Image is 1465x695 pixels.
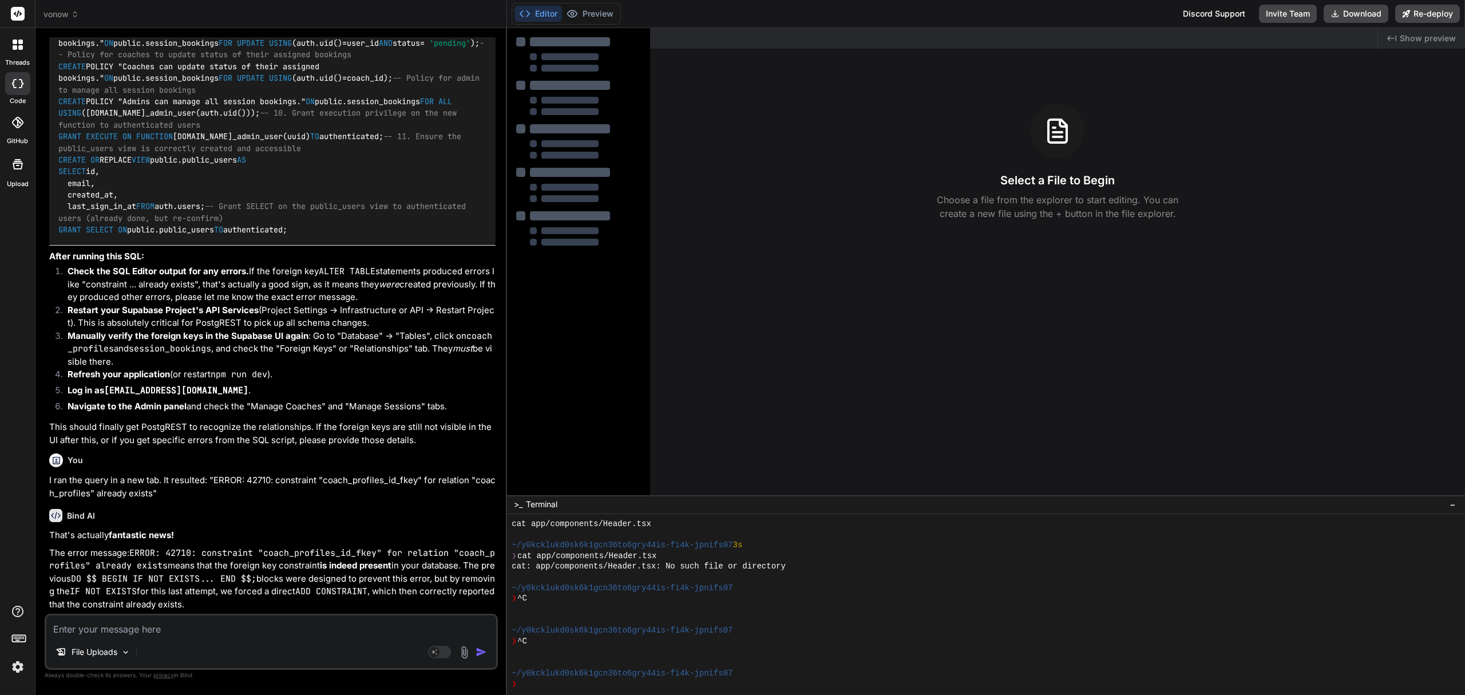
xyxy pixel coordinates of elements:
[512,625,732,636] span: ~/y0kcklukd0sk6k1gcn36to6gry44is-fi4k-jpnifs07
[122,131,132,141] span: ON
[379,279,399,290] em: were
[58,131,466,153] span: -- 11. Ensure the public_users view is correctly created and accessible
[512,583,732,594] span: ~/y0kcklukd0sk6k1gcn36to6gry44is-fi4k-jpnifs07
[514,6,562,22] button: Editor
[1400,33,1456,44] span: Show preview
[420,38,425,48] span: =
[58,38,484,60] span: -- Policy for coaches to update status of their assigned bookings
[1447,495,1458,514] button: −
[295,586,367,597] code: ADD CONSTRAINT
[512,593,517,604] span: ❯
[49,529,496,542] p: That's actually
[58,330,496,369] li: : Go to "Database" -> "Tables", click on and , and check the "Foreign Keys" or "Relationships" ta...
[49,547,495,572] code: ERROR: 42710: constraint "coach_profiles_id_fkey" for relation "coach_profiles" already exists
[90,155,100,165] span: OR
[71,573,256,585] code: DO $$ BEGIN IF NOT EXISTS... END $$;
[1000,172,1115,188] h3: Select a File to Begin
[237,73,264,84] span: UPDATE
[476,646,487,658] img: icon
[43,9,79,20] span: vonow
[512,636,517,647] span: ❯
[72,646,117,658] p: File Uploads
[118,225,127,235] span: ON
[512,561,786,572] span: cat: app/components/Header.tsx: No such file or directory
[733,540,743,551] span: 3s
[58,304,496,330] li: (Project Settings -> Infrastructure or API -> Restart Project). This is absolutely critical for P...
[58,384,496,400] li: .
[70,586,137,597] code: IF NOT EXISTS
[310,131,319,141] span: TO
[68,455,83,466] h6: You
[512,668,732,679] span: ~/y0kcklukd0sk6k1gcn36to6gry44is-fi4k-jpnifs07
[320,560,391,571] strong: is indeed present
[86,131,118,141] span: EXECUTE
[132,155,150,165] span: VIEW
[10,96,26,106] label: code
[517,593,527,604] span: ^C
[68,369,170,380] strong: Refresh your application
[1259,5,1317,23] button: Invite Team
[237,155,246,165] span: AS
[104,385,248,396] code: [EMAIL_ADDRESS][DOMAIN_NAME]
[269,73,292,84] span: USING
[517,551,656,562] span: cat app/components/Header.tsx
[7,136,28,146] label: GitHub
[68,305,259,315] strong: Restart your Supabase Project's API Services
[121,647,130,657] img: Pick Models
[49,251,144,262] strong: After running this SQL:
[68,385,248,396] strong: Log in as
[517,636,527,647] span: ^C
[512,519,651,530] span: cat app/components/Header.tsx
[512,540,732,551] span: ~/y0kcklukd0sk6k1gcn36to6gry44is-fi4k-jpnifs07
[219,38,232,48] span: FOR
[8,657,27,677] img: settings
[514,499,522,510] span: >_
[214,225,223,235] span: TO
[153,672,174,678] span: privacy
[136,131,173,141] span: FUNCTION
[58,108,81,119] span: USING
[67,510,95,522] h6: Bind AI
[58,73,484,95] span: -- Policy for admin to manage all session bookings
[104,73,113,84] span: ON
[562,6,618,22] button: Preview
[104,38,113,48] span: ON
[58,265,496,304] li: If the foreign key statements produced errors like "constraint ... already exists", that's actual...
[58,368,496,384] li: (or restart ).
[306,96,315,106] span: ON
[453,343,473,354] em: must
[58,155,86,165] span: CREATE
[269,38,292,48] span: USING
[109,530,174,540] strong: fantastic news!
[58,108,461,130] span: -- 10. Grant execution privilege on the new function to authenticated users
[458,646,471,659] img: attachment
[211,369,267,380] code: npm run dev
[420,96,434,106] span: FOR
[319,266,375,277] code: ALTER TABLE
[1395,5,1460,23] button: Re-deploy
[86,225,113,235] span: SELECT
[49,547,496,611] p: The error message: means that the foreign key constraint in your database. The previous blocks we...
[7,179,29,189] label: Upload
[237,38,264,48] span: UPDATE
[342,73,347,84] span: =
[58,225,81,235] span: GRANT
[1450,499,1456,510] span: −
[68,266,249,277] strong: Check the SQL Editor output for any errors.
[45,670,498,681] p: Always double-check its answers. Your in Bind
[219,73,232,84] span: FOR
[429,38,470,48] span: 'pending'
[512,551,517,562] span: ❯
[438,96,452,106] span: ALL
[929,193,1186,220] p: Choose a file from the explorer to start editing. You can create a new file using the + button in...
[1176,5,1252,23] div: Discord Support
[136,202,155,212] span: FROM
[1324,5,1388,23] button: Download
[129,343,211,354] code: session_bookings
[49,421,496,447] p: This should finally get PostgREST to recognize the relationships. If the foreign keys are still n...
[58,167,86,177] span: SELECT
[58,202,470,223] span: -- Grant SELECT on the public_users view to authenticated users (already done, but re-confirm)
[68,401,187,412] strong: Navigate to the Admin panel
[68,330,492,355] code: coach_profiles
[512,679,517,690] span: ❯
